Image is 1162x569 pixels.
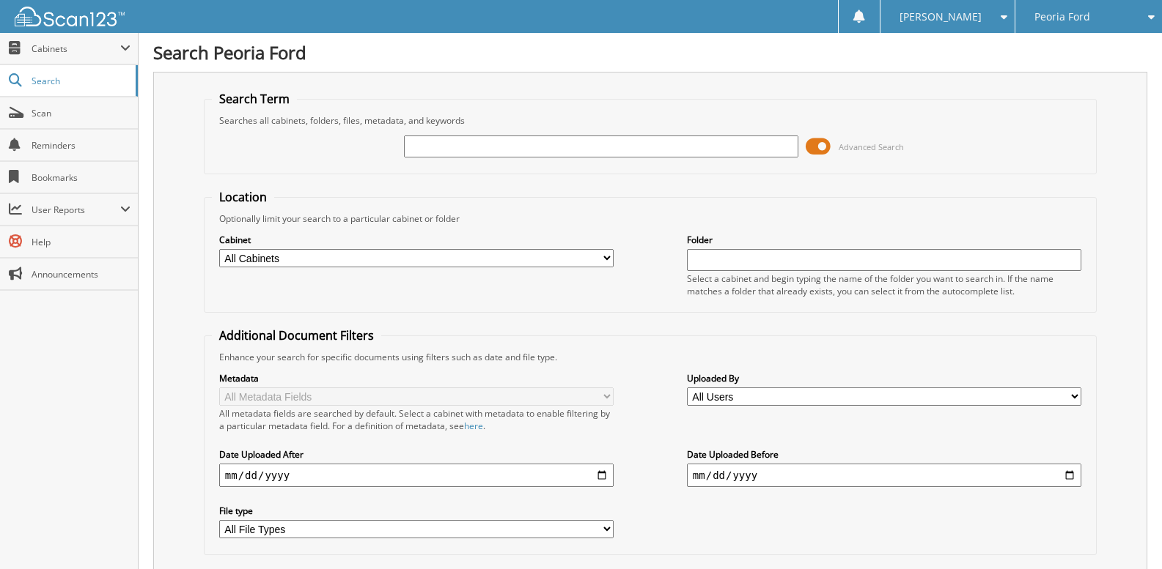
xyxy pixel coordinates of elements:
span: Search [32,75,128,87]
label: Uploaded By [687,372,1081,384]
input: end [687,464,1081,487]
img: scan123-logo-white.svg [15,7,125,26]
input: start [219,464,614,487]
label: Cabinet [219,234,614,246]
span: [PERSON_NAME] [900,12,982,21]
span: Help [32,236,130,248]
span: User Reports [32,204,120,216]
span: Scan [32,107,130,119]
legend: Location [212,189,274,205]
legend: Additional Document Filters [212,327,381,343]
h1: Search Peoria Ford [153,40,1147,64]
span: Bookmarks [32,171,130,184]
div: Select a cabinet and begin typing the name of the folder you want to search in. If the name match... [687,272,1081,297]
a: here [464,420,483,432]
label: File type [219,505,614,517]
iframe: Chat Widget [1089,499,1162,569]
legend: Search Term [212,91,297,107]
span: Announcements [32,268,130,280]
div: Searches all cabinets, folders, files, metadata, and keywords [212,114,1089,127]
label: Date Uploaded After [219,448,614,461]
span: Peoria Ford [1034,12,1090,21]
div: Optionally limit your search to a particular cabinet or folder [212,212,1089,225]
span: Cabinets [32,42,120,55]
label: Metadata [219,372,614,384]
div: All metadata fields are searched by default. Select a cabinet with metadata to enable filtering b... [219,407,614,432]
label: Date Uploaded Before [687,448,1081,461]
label: Folder [687,234,1081,246]
div: Enhance your search for specific documents using filters such as date and file type. [212,351,1089,363]
span: Advanced Search [839,141,904,152]
span: Reminders [32,139,130,152]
